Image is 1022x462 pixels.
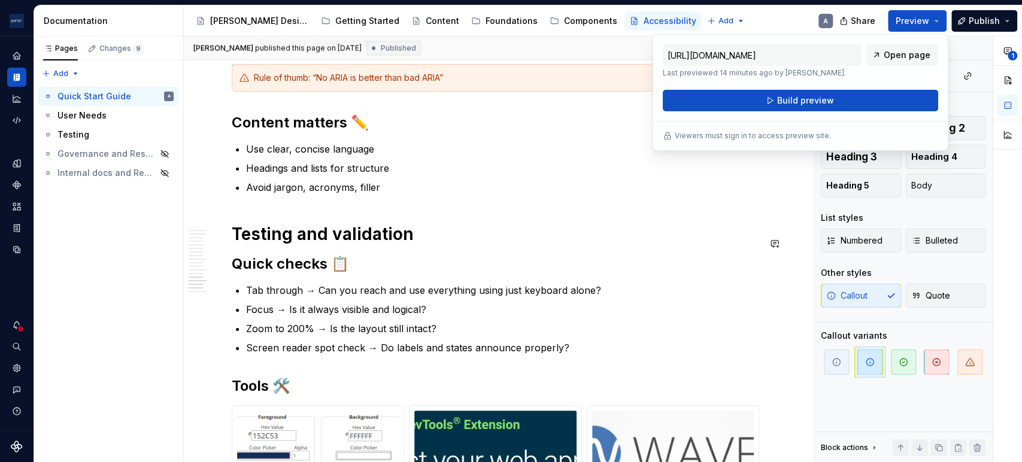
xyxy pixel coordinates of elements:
p: Headings and lists for structure [246,161,759,175]
span: Build preview [777,95,833,107]
div: Testing [57,129,89,141]
a: Getting Started [316,11,404,31]
button: Heading 3 [821,145,901,169]
a: Assets [7,197,26,216]
p: Use clear, concise language [246,142,759,156]
div: Page tree [191,9,701,33]
a: Testing [38,125,178,144]
button: Contact support [7,380,26,399]
a: Design tokens [7,154,26,173]
button: Build preview [663,90,938,111]
span: Bulleted [911,235,958,247]
div: Other styles [821,267,872,279]
div: Documentation [44,15,178,27]
a: Components [7,175,26,194]
a: [PERSON_NAME] Design [191,11,314,31]
div: Quick Start Guide [57,90,131,102]
p: Zoom to 200% → Is the layout still intact? [246,321,759,336]
a: Quick Start GuideA [38,87,178,106]
p: Screen reader spot check → Do labels and states announce properly? [246,341,759,355]
div: Foundations [486,15,538,27]
button: Add [703,13,748,29]
div: Internal docs and Resources [57,167,156,179]
img: f0306bc8-3074-41fb-b11c-7d2e8671d5eb.png [10,14,24,28]
p: Focus → Is it always visible and logical? [246,302,759,317]
p: Avoid jargon, acronyms, filler [246,180,759,194]
div: published this page on [DATE] [255,44,362,53]
p: Tab through → Can you reach and use everything using just keyboard alone? [246,283,759,297]
a: Data sources [7,240,26,259]
div: List styles [821,212,863,224]
button: Heading 4 [906,145,986,169]
a: Home [7,46,26,65]
a: Content [407,11,464,31]
div: Block actions [821,439,879,456]
div: [PERSON_NAME] Design [210,15,309,27]
a: Analytics [7,89,26,108]
span: Heading 4 [911,151,957,163]
button: Publish [951,10,1017,32]
a: Internal docs and Resources [38,163,178,183]
button: Share [833,10,883,32]
a: Accessibility [624,11,701,31]
button: Body [906,174,986,197]
a: Open page [866,44,938,66]
span: Share [851,15,875,27]
div: Getting Started [335,15,399,27]
span: Add [53,69,68,78]
a: Governance and Resources [38,144,178,163]
div: A [168,90,171,102]
div: Components [564,15,617,27]
span: Publish [969,15,1000,27]
div: User Needs [57,110,107,121]
h2: Content matters ✏️ [232,113,759,132]
span: Add [718,16,733,26]
div: Changes [99,44,143,53]
span: [PERSON_NAME] [193,44,253,53]
button: Quote [906,284,986,308]
a: Settings [7,358,26,378]
a: Documentation [7,68,26,87]
div: Page tree [38,87,178,183]
strong: Tools 🛠️ [232,377,290,394]
span: Preview [896,15,929,27]
button: Search ⌘K [7,337,26,356]
div: Pages [43,44,78,53]
svg: Supernova Logo [11,440,23,452]
span: Numbered [826,235,883,247]
div: Accessibility [644,15,696,27]
span: Published [381,44,416,53]
button: Preview [888,10,947,32]
button: Numbered [821,229,901,253]
div: Rule of thumb: “No ARIA is better than bad ARIA” [254,72,751,84]
a: User Needs [38,106,178,125]
p: Viewers must sign in to access preview site. [675,131,831,141]
button: Add [38,65,83,82]
span: Quote [911,290,950,302]
h2: Quick checks 📋 [232,254,759,273]
span: 9 [134,44,143,53]
div: Callout variants [821,330,887,342]
div: Content [426,15,459,27]
a: Components [545,11,622,31]
button: Notifications [7,315,26,335]
span: 1 [1008,51,1017,60]
span: Body [911,180,932,192]
span: Open page [884,49,930,61]
a: Storybook stories [7,218,26,238]
div: Code automation [7,111,26,130]
h1: Testing and validation [232,223,759,245]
